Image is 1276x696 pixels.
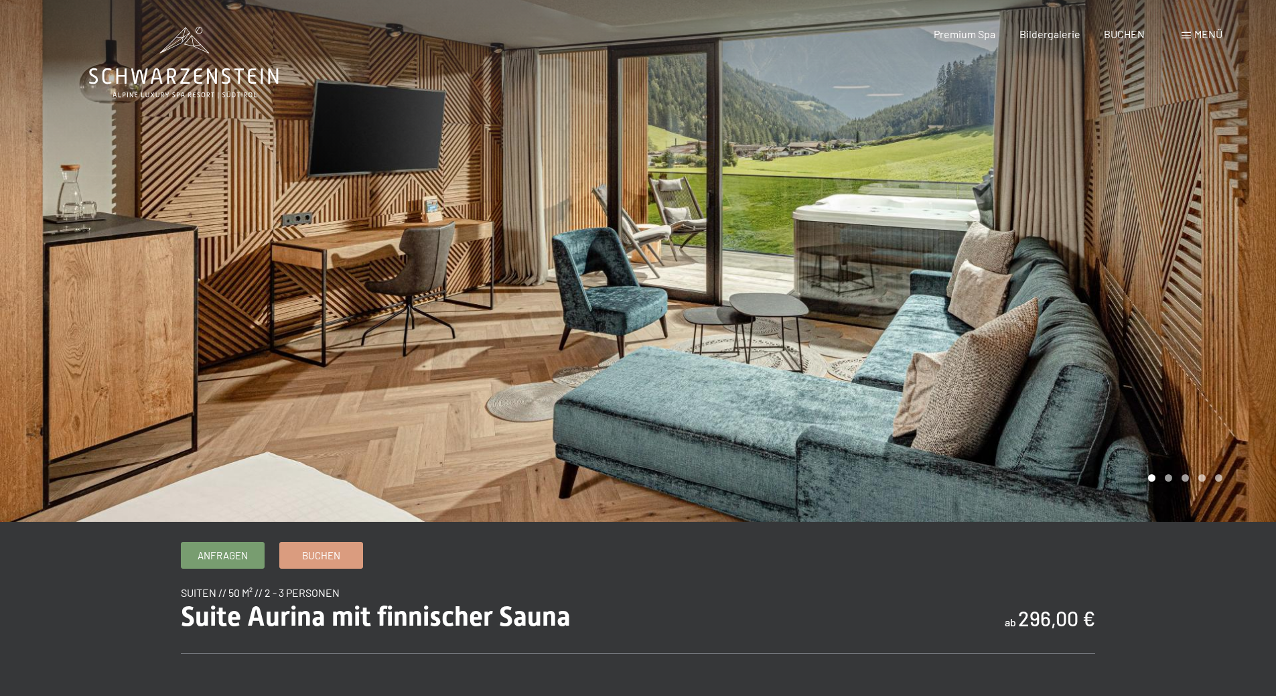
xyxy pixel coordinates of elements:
[181,586,340,599] span: Suiten // 50 m² // 2 - 3 Personen
[182,543,264,568] a: Anfragen
[934,27,995,40] a: Premium Spa
[280,543,362,568] a: Buchen
[1194,27,1222,40] span: Menü
[302,549,340,563] span: Buchen
[1019,27,1080,40] a: Bildergalerie
[181,601,571,632] span: Suite Aurina mit finnischer Sauna
[1104,27,1145,40] a: BUCHEN
[198,549,248,563] span: Anfragen
[1018,606,1095,630] b: 296,00 €
[1005,616,1016,628] span: ab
